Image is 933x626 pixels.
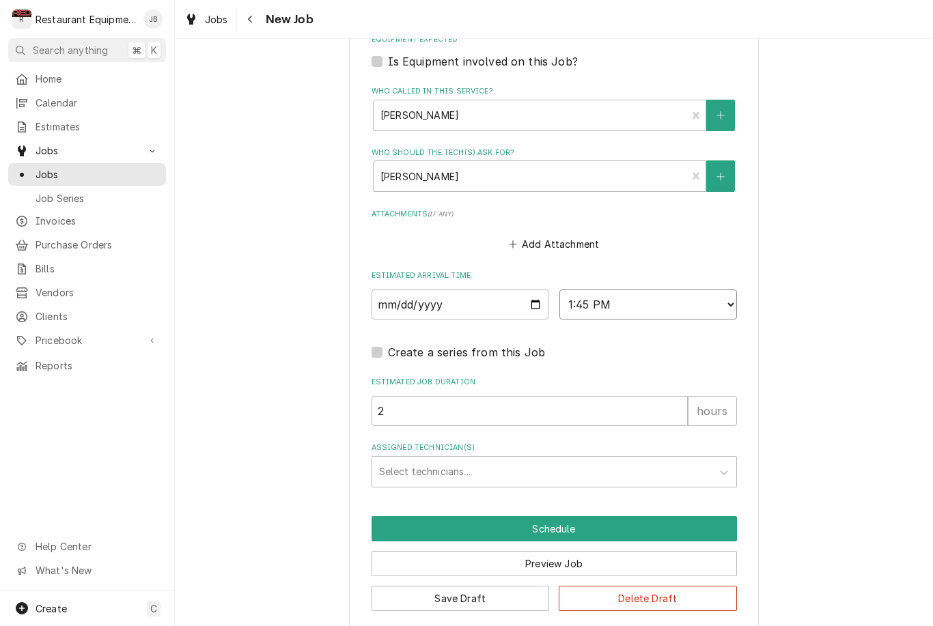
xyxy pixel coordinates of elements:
a: Go to Help Center [8,535,166,558]
div: Button Group Row [372,541,737,576]
a: Vendors [8,281,166,304]
button: Save Draft [372,586,550,611]
label: Equipment Expected [372,34,737,45]
button: Create New Contact [706,160,735,192]
div: Who called in this service? [372,86,737,130]
span: Reports [36,358,159,373]
span: Home [36,72,159,86]
div: Who should the tech(s) ask for? [372,147,737,192]
span: Create [36,603,67,614]
a: Go to What's New [8,559,166,582]
svg: Create New Contact [716,111,725,120]
label: Estimated Job Duration [372,377,737,388]
div: hours [688,396,737,426]
span: ( if any ) [428,210,454,218]
span: New Job [262,10,314,29]
div: Estimated Arrival Time [372,270,737,319]
a: Calendar [8,91,166,114]
a: Jobs [8,163,166,186]
span: Clients [36,309,159,324]
div: Attachments [372,209,737,254]
a: Invoices [8,210,166,232]
span: Jobs [36,167,159,182]
label: Who called in this service? [372,86,737,97]
a: Go to Jobs [8,139,166,162]
span: K [151,43,157,57]
span: C [150,601,157,616]
span: Purchase Orders [36,238,159,252]
span: Invoices [36,214,159,228]
select: Time Select [559,289,737,319]
label: Attachments [372,209,737,220]
label: Assigned Technician(s) [372,442,737,453]
a: Estimates [8,115,166,138]
div: Button Group Row [372,516,737,541]
div: Restaurant Equipment Diagnostics [36,12,136,27]
a: Job Series [8,187,166,210]
svg: Create New Contact [716,172,725,182]
button: Search anything⌘K [8,38,166,62]
button: Navigate back [240,8,262,30]
span: What's New [36,563,158,578]
span: Pricebook [36,333,139,347]
button: Preview Job [372,551,737,576]
a: Purchase Orders [8,233,166,256]
div: Equipment Expected [372,34,737,69]
label: Estimated Arrival Time [372,270,737,281]
span: Search anything [33,43,108,57]
button: Schedule [372,516,737,541]
button: Add Attachment [506,235,602,254]
span: Jobs [205,12,228,27]
div: Estimated Job Duration [372,377,737,425]
div: Button Group Row [372,576,737,611]
div: Assigned Technician(s) [372,442,737,487]
span: Jobs [36,143,139,158]
label: Is Equipment involved on this Job? [388,53,578,70]
span: Job Series [36,191,159,205]
div: R [12,10,31,29]
span: ⌘ [132,43,141,57]
span: Calendar [36,96,159,110]
div: Restaurant Equipment Diagnostics's Avatar [12,10,31,29]
button: Delete Draft [559,586,737,611]
span: Bills [36,261,159,276]
label: Who should the tech(s) ask for? [372,147,737,158]
div: JB [143,10,163,29]
a: Bills [8,257,166,280]
a: Clients [8,305,166,328]
div: Jaired Brunty's Avatar [143,10,163,29]
span: Vendors [36,285,159,300]
input: Date [372,289,549,319]
a: Jobs [179,8,234,31]
span: Estimates [36,119,159,134]
span: Help Center [36,539,158,554]
label: Create a series from this Job [388,344,546,360]
a: Reports [8,354,166,377]
button: Create New Contact [706,100,735,131]
a: Home [8,68,166,90]
a: Go to Pricebook [8,329,166,352]
div: Button Group [372,516,737,611]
